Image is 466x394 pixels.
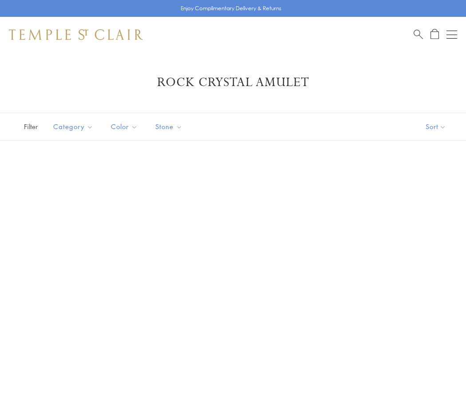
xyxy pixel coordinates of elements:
[446,29,457,40] button: Open navigation
[49,121,100,132] span: Category
[151,121,189,132] span: Stone
[9,29,143,40] img: Temple St. Clair
[430,29,439,40] a: Open Shopping Bag
[414,29,423,40] a: Search
[22,75,444,91] h1: Rock Crystal Amulet
[181,4,281,13] p: Enjoy Complimentary Delivery & Returns
[149,117,189,137] button: Stone
[104,117,144,137] button: Color
[107,121,144,132] span: Color
[406,113,466,140] button: Show sort by
[47,117,100,137] button: Category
